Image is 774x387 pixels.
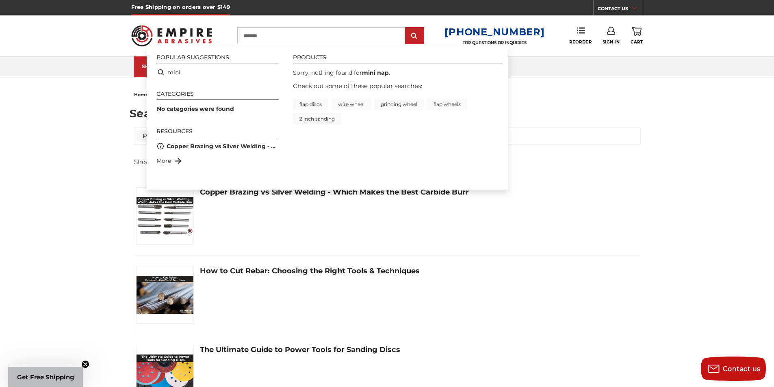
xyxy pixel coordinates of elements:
[362,69,389,76] b: mini nap
[137,276,193,313] img: How to Cut Rebar: Choosing the Right Tools & Techniques
[701,357,766,381] button: Contact us
[142,63,207,69] div: SHOP CATEGORIES
[156,128,279,137] li: Resources
[293,136,498,144] a: See all products
[444,40,544,45] p: FOR QUESTIONS OR INQUIRIES
[598,4,643,15] a: CONTACT US
[137,197,193,235] img: ​Copper Brazing vs Silver Welding - Which Makes the Best Carbide Burr
[153,154,282,168] li: More
[723,365,761,373] span: Contact us
[130,108,644,119] h1: Search results
[153,139,282,154] li: ​Copper Brazing vs Silver Welding - Which Makes the Best Carbide Burr
[131,20,212,52] img: Empire Abrasives
[293,69,498,82] div: Sorry, nothing found for .
[631,39,643,45] span: Cart
[153,65,282,80] li: mini
[81,360,89,368] button: Close teaser
[631,27,643,45] a: Cart
[167,142,279,151] a: ​Copper Brazing vs Silver Welding - Which Makes the Best Carbide Burr
[293,113,341,125] a: 2 inch sanding
[374,99,424,110] a: grinding wheel
[137,130,177,142] a: View Pages Tab
[293,54,502,63] li: Products
[136,266,635,324] a: How to Cut Rebar: Choosing the Right Tools & Techniques
[200,266,635,276] span: How to Cut Rebar: Choosing the Right Tools & Techniques
[427,99,467,110] a: flap wheels
[569,39,592,45] span: Reorder
[156,91,279,100] li: Categories
[136,187,635,245] a: ​Copper Brazing vs Silver Welding - Which Makes the Best Carbide Burr
[134,92,148,97] span: home
[200,345,635,355] span: The Ultimate Guide to Power Tools for Sanding Discs
[134,158,232,166] div: Showing results for " "
[157,105,234,112] span: No categories were found
[444,26,544,38] a: [PHONE_NUMBER]
[200,187,635,197] span: ​Copper Brazing vs Silver Welding - Which Makes the Best Carbide Burr
[147,47,508,190] div: Instant Search Results
[569,27,592,44] a: Reorder
[17,373,74,381] span: Get Free Shipping
[8,367,83,387] div: Get Free ShippingClose teaser
[293,82,498,125] div: Check out some of these popular searches:
[156,54,279,63] li: Popular suggestions
[603,39,620,45] span: Sign In
[332,99,371,110] a: wire wheel
[293,99,328,110] a: flap discs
